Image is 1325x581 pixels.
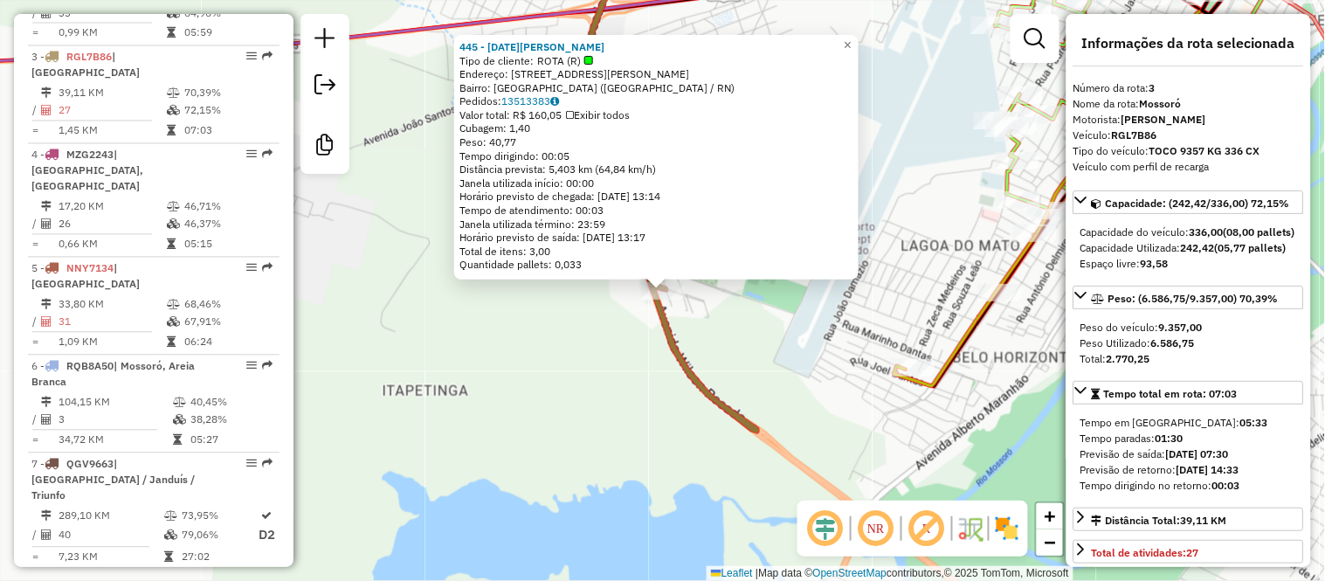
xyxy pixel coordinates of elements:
div: Tempo de atendimento: 00:03 [459,40,853,272]
strong: 00:03 [1212,479,1240,492]
i: Total de Atividades [41,106,52,116]
div: Peso: 40,77 [459,135,853,149]
em: Rota exportada [262,149,273,160]
a: Tempo total em rota: 07:03 [1073,381,1304,405]
td: 33,80 KM [58,296,166,314]
a: 13513383 [501,94,559,107]
span: | [GEOGRAPHIC_DATA] [31,262,140,291]
strong: 9.357,00 [1159,321,1203,334]
i: % de utilização do peso [167,88,180,99]
div: Veículo com perfil de recarga [1073,159,1304,175]
div: Motorista: [1073,112,1304,128]
a: Exibir filtros [1018,21,1052,56]
td: 72,15% [183,102,272,120]
span: 5 - [31,262,140,291]
a: Nova sessão e pesquisa [307,21,342,60]
span: Tempo total em rota: 07:03 [1104,387,1238,400]
div: Tipo do veículo: [1073,143,1304,159]
strong: (08,00 pallets) [1224,225,1295,239]
div: Valor total: R$ 160,05 [459,108,853,122]
i: % de utilização do peso [164,511,177,522]
i: % de utilização do peso [173,398,186,408]
span: 39,11 KM [1181,514,1227,527]
i: % de utilização do peso [167,202,180,212]
a: Zoom out [1037,529,1063,556]
td: 34,72 KM [58,432,172,449]
i: Distância Total [41,398,52,408]
a: OpenStreetMap [813,567,887,579]
a: Zoom in [1037,503,1063,529]
i: Tempo total em rota [167,126,176,136]
strong: [DATE] 07:30 [1166,447,1229,460]
i: % de utilização da cubagem [173,415,186,425]
i: Tempo total em rota [173,435,182,446]
td: / [31,314,40,331]
td: 39,11 KM [58,85,166,102]
a: Leaflet [711,567,753,579]
em: Rota exportada [262,361,273,371]
i: % de utilização da cubagem [167,219,180,230]
i: Distância Total [41,300,52,310]
i: Rota otimizada [262,511,273,522]
a: Criar modelo [307,128,342,167]
a: Exportar sessão [307,67,342,107]
td: 68,46% [183,296,272,314]
a: Total de atividades:27 [1073,540,1304,564]
div: Tempo dirigindo: 00:05 [459,149,853,163]
td: 67,91% [183,314,272,331]
em: Opções [246,361,257,371]
strong: 93,58 [1141,257,1169,270]
td: 289,10 KM [58,508,163,525]
td: 06:24 [183,334,272,351]
a: Close popup [838,35,859,56]
td: = [31,432,40,449]
td: 38,28% [190,412,273,429]
i: Distância Total [41,511,52,522]
td: / [31,102,40,120]
a: 445 - [DATE][PERSON_NAME] [459,40,604,53]
span: MZG2243 [66,149,114,162]
td: 05:59 [183,24,272,42]
span: 6 - [31,360,195,389]
span: Exibir todos [566,108,630,121]
strong: [PERSON_NAME] [1121,113,1206,126]
strong: 336,00 [1190,225,1224,239]
i: Distância Total [41,202,52,212]
div: Bairro: [GEOGRAPHIC_DATA] ([GEOGRAPHIC_DATA] / RN) [459,81,853,95]
td: 26 [58,216,166,233]
i: % de utilização do peso [167,300,180,310]
td: 7,23 KM [58,549,163,566]
img: Exibir/Ocultar setores [993,515,1021,543]
div: Número da rota: [1073,80,1304,96]
span: NNY7134 [66,262,114,275]
p: D2 [259,526,275,546]
td: 0,99 KM [58,24,166,42]
div: Map data © contributors,© 2025 TomTom, Microsoft [707,566,1073,581]
td: 40 [58,525,163,547]
div: Capacidade Utilizada: [1080,240,1297,256]
td: 73,95% [181,508,258,525]
td: 46,71% [183,198,272,216]
div: Distância Total: [1092,513,1227,529]
td: = [31,24,40,42]
div: Peso: (6.586,75/9.357,00) 70,39% [1073,313,1304,374]
div: Capacidade do veículo: [1080,225,1297,240]
strong: 05:33 [1240,416,1268,429]
i: Observações [550,96,559,107]
i: Tempo total em rota [167,28,176,38]
span: | [GEOGRAPHIC_DATA] / Janduís / Triunfo [31,458,195,502]
span: + [1045,505,1056,527]
div: Nome da rota: [1073,96,1304,112]
span: RQB8A50 [66,360,114,373]
a: Distância Total:39,11 KM [1073,508,1304,531]
div: Tempo paradas: [1080,431,1297,446]
td: / [31,216,40,233]
a: Capacidade: (242,42/336,00) 72,15% [1073,190,1304,214]
em: Rota exportada [262,459,273,469]
span: Peso: (6.586,75/9.357,00) 70,39% [1108,292,1279,305]
td: = [31,549,40,566]
span: × [844,38,852,52]
span: 7 - [31,458,195,502]
div: Tempo dirigindo no retorno: [1080,478,1297,494]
